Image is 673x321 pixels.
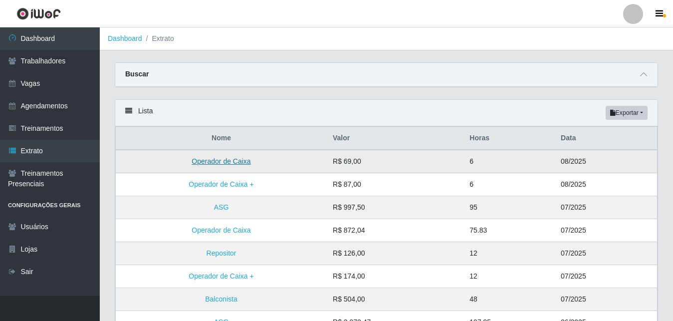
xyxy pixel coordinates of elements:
[463,127,555,150] th: Horas
[115,100,658,126] div: Lista
[189,180,253,188] a: Operador de Caixa +
[463,173,555,196] td: 6
[555,173,657,196] td: 08/2025
[555,196,657,219] td: 07/2025
[327,150,463,173] td: R$ 69,00
[463,219,555,242] td: 75.83
[205,295,237,303] a: Balconista
[108,34,142,42] a: Dashboard
[463,288,555,311] td: 48
[463,150,555,173] td: 6
[192,226,250,234] a: Operador de Caixa
[327,196,463,219] td: R$ 997,50
[555,288,657,311] td: 07/2025
[327,219,463,242] td: R$ 872,04
[16,7,61,20] img: CoreUI Logo
[463,196,555,219] td: 95
[116,127,327,150] th: Nome
[555,265,657,288] td: 07/2025
[100,27,673,50] nav: breadcrumb
[463,265,555,288] td: 12
[207,249,236,257] a: Repositor
[463,242,555,265] td: 12
[606,106,648,120] button: Exportar
[327,242,463,265] td: R$ 126,00
[327,173,463,196] td: R$ 87,00
[125,70,149,78] strong: Buscar
[214,203,229,211] a: ASG
[327,288,463,311] td: R$ 504,00
[555,242,657,265] td: 07/2025
[555,127,657,150] th: Data
[327,265,463,288] td: R$ 174,00
[142,33,174,44] li: Extrato
[192,157,250,165] a: Operador de Caixa
[189,272,253,280] a: Operador de Caixa +
[555,150,657,173] td: 08/2025
[327,127,463,150] th: Valor
[555,219,657,242] td: 07/2025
